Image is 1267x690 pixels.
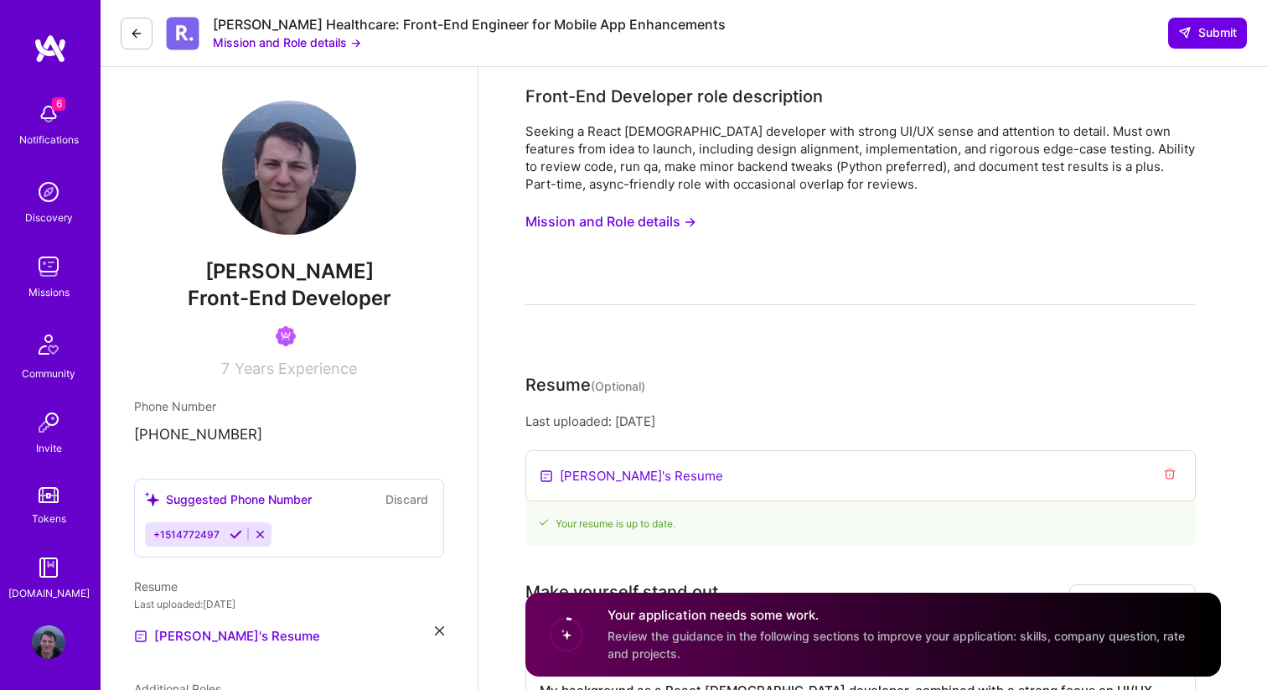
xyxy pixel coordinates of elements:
div: Discovery [25,209,73,226]
div: Last uploaded: [DATE] [134,595,444,613]
div: Suggested Phone Number [145,490,312,508]
span: 6 [52,97,65,111]
p: [PHONE_NUMBER] [134,425,444,445]
img: Company Logo [166,17,199,50]
span: Resume [134,579,178,594]
button: Mission and Role details → [213,34,361,51]
div: [DOMAIN_NAME] [8,584,90,602]
div: Community [22,365,75,382]
div: Notifications [19,131,79,148]
span: [PERSON_NAME] [134,259,444,284]
img: discovery [32,175,65,209]
img: tokens [39,487,59,503]
i: icon LeftArrowDark [130,27,143,40]
span: Front-End Developer [188,286,391,310]
div: Missions [28,283,70,301]
img: User Avatar [222,101,356,235]
div: Last uploaded: [DATE] [525,412,1196,430]
span: (Optional) [591,379,645,393]
div: Seeking a React [DEMOGRAPHIC_DATA] developer with strong UI/UX sense and attention to detail. Mus... [525,122,1196,193]
i: icon Close [435,626,444,636]
button: Remove resume [1158,466,1182,485]
img: logo [34,34,67,64]
div: [PERSON_NAME] Healthcare: Front-End Engineer for Mobile App Enhancements [213,16,726,34]
img: bell [32,97,65,131]
span: Phone Number [134,399,216,413]
img: guide book [32,551,65,584]
div: Front-End Developer role description [525,84,823,109]
i: Reject [254,528,266,541]
a: [PERSON_NAME]'s Resume [134,626,320,646]
button: Discard [380,490,433,509]
h4: Your application needs some work. [608,607,1201,625]
img: Community [28,324,69,365]
div: How to stand out [1069,584,1196,618]
a: User Avatar [28,625,70,659]
i: icon SendLight [1178,26,1192,39]
div: Invite [36,439,62,457]
img: User Avatar [32,625,65,659]
span: Years Experience [235,360,357,377]
span: +1514772497 [153,528,220,541]
span: Submit [1178,24,1237,41]
div: Resume [525,372,645,399]
img: teamwork [32,250,65,283]
img: Invite [32,406,65,439]
img: Been on Mission [276,326,296,346]
img: Resume [134,630,147,643]
div: Tokens [32,510,66,527]
button: Submit [1168,18,1247,48]
i: Accept [230,528,242,541]
button: Mission and Role details → [525,206,696,237]
div: Make yourself stand out [525,579,718,604]
a: [PERSON_NAME]'s Resume [560,467,723,485]
span: Review the guidance in the following sections to improve your application: skills, company questi... [608,630,1185,661]
span: 7 [221,360,230,377]
i: icon SuggestedTeams [145,492,159,506]
div: Your resume is up to date. [525,495,1196,546]
img: Resume [540,470,553,483]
